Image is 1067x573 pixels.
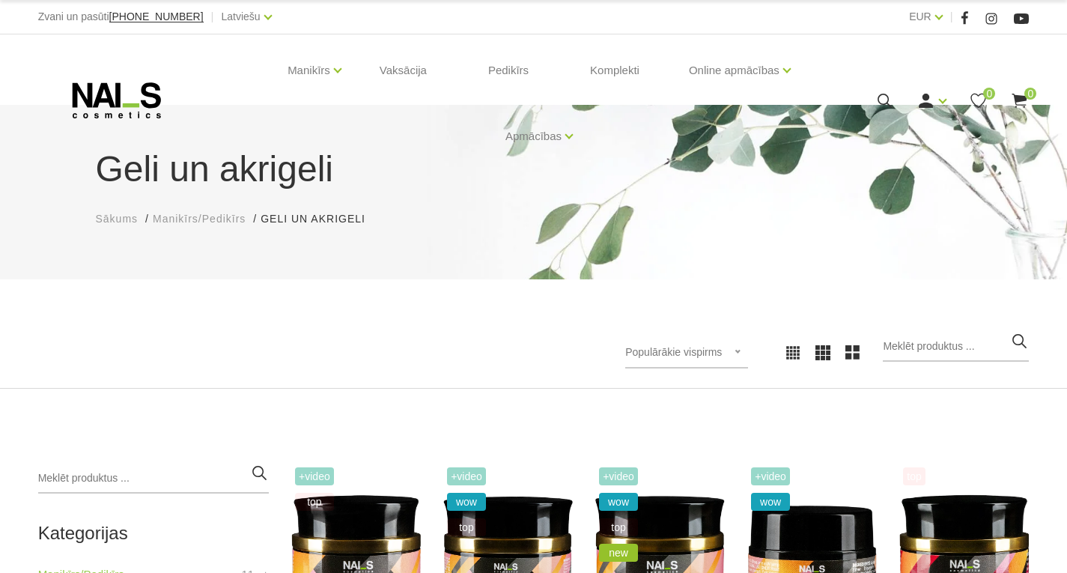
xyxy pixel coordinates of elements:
span: new [599,544,638,562]
a: Vaksācija [368,34,439,106]
span: [PHONE_NUMBER] [109,10,204,22]
span: wow [751,493,790,511]
span: +Video [599,467,638,485]
a: 0 [969,91,988,110]
span: +Video [751,467,790,485]
a: Latviešu [222,7,261,25]
span: 0 [983,88,995,100]
span: top [903,467,925,485]
h2: Kategorijas [38,524,269,543]
span: | [211,7,214,26]
a: 0 [1010,91,1029,110]
span: top [295,493,334,511]
span: top [599,518,638,536]
span: +Video [447,467,486,485]
a: Manikīrs [288,40,330,100]
span: +Video [295,467,334,485]
span: | [950,7,953,26]
div: Zvani un pasūti [38,7,204,26]
a: Online apmācības [689,40,779,100]
a: Pedikīrs [476,34,541,106]
span: top [447,518,486,536]
span: Sākums [96,213,139,225]
li: Geli un akrigeli [261,211,380,227]
a: Apmācības [505,106,562,166]
a: [PHONE_NUMBER] [109,11,204,22]
input: Meklēt produktus ... [883,332,1029,362]
span: Populārākie vispirms [625,346,722,358]
a: Sākums [96,211,139,227]
a: Komplekti [578,34,651,106]
span: 0 [1024,88,1036,100]
span: wow [447,493,486,511]
input: Meklēt produktus ... [38,464,269,494]
a: EUR [909,7,931,25]
span: Manikīrs/Pedikīrs [153,213,246,225]
a: Manikīrs/Pedikīrs [153,211,246,227]
span: wow [599,493,638,511]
